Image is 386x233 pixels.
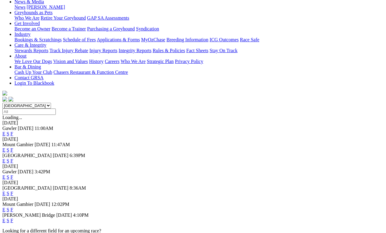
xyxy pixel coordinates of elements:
a: We Love Our Dogs [14,59,52,64]
img: twitter.svg [8,97,13,102]
a: Industry [14,32,30,37]
span: Gawler [2,126,17,131]
a: History [89,59,103,64]
a: S [7,207,9,212]
div: [DATE] [2,196,384,202]
div: [DATE] [2,120,384,126]
a: Who We Are [121,59,146,64]
div: Bar & Dining [14,70,384,75]
a: Applications & Forms [97,37,140,42]
a: Track Injury Rebate [49,48,88,53]
a: F [11,131,13,136]
a: Careers [105,59,119,64]
span: [DATE] [56,213,72,218]
a: MyOzChase [141,37,165,42]
div: [DATE] [2,180,384,185]
a: S [7,191,9,196]
a: ICG Outcomes [210,37,239,42]
a: F [11,218,13,223]
span: 4:10PM [73,213,89,218]
a: Injury Reports [89,48,117,53]
a: E [2,218,5,223]
div: [DATE] [2,164,384,169]
a: E [2,191,5,196]
a: Bar & Dining [14,64,41,69]
span: [DATE] [18,126,33,131]
a: Vision and Values [53,59,88,64]
a: Retire Your Greyhound [41,15,86,20]
span: [GEOGRAPHIC_DATA] [2,185,52,190]
a: Stewards Reports [14,48,48,53]
span: Mount Gambier [2,142,33,147]
a: S [7,175,9,180]
a: News [14,5,25,10]
img: logo-grsa-white.png [2,91,7,96]
span: [PERSON_NAME] Bridge [2,213,55,218]
a: F [11,175,13,180]
a: [PERSON_NAME] [27,5,65,10]
span: 11:00AM [35,126,53,131]
a: E [2,131,5,136]
span: [DATE] [53,185,68,190]
a: Fact Sheets [186,48,208,53]
span: [DATE] [18,169,33,174]
a: Race Safe [240,37,259,42]
span: 12:02PM [51,202,69,207]
a: Cash Up Your Club [14,70,52,75]
a: Greyhounds as Pets [14,10,52,15]
a: E [2,175,5,180]
span: 11:47AM [51,142,70,147]
span: [DATE] [35,202,50,207]
a: S [7,218,9,223]
a: Stay On Track [210,48,237,53]
a: Schedule of Fees [63,37,96,42]
a: Who We Are [14,15,40,20]
a: S [7,131,9,136]
a: Purchasing a Greyhound [87,26,135,31]
a: F [11,158,13,163]
a: Become a Trainer [52,26,86,31]
a: E [2,207,5,212]
div: About [14,59,384,64]
a: Login To Blackbook [14,80,54,86]
a: S [7,158,9,163]
div: Care & Integrity [14,48,384,53]
a: E [2,158,5,163]
a: Strategic Plan [147,59,174,64]
div: Get Involved [14,26,384,32]
a: Syndication [136,26,159,31]
a: E [2,147,5,153]
a: Privacy Policy [175,59,203,64]
div: Industry [14,37,384,43]
a: F [11,147,13,153]
span: 8:36AM [70,185,86,190]
span: 3:42PM [35,169,50,174]
a: Rules & Policies [153,48,185,53]
span: Loading... [2,115,22,120]
span: Mount Gambier [2,202,33,207]
a: Breeding Information [166,37,208,42]
div: News & Media [14,5,384,10]
a: Contact GRSA [14,75,43,80]
span: Gawler [2,169,17,174]
input: Select date [2,109,56,115]
a: Care & Integrity [14,43,46,48]
a: F [11,191,13,196]
a: Become an Owner [14,26,50,31]
a: S [7,147,9,153]
a: Get Involved [14,21,40,26]
a: GAP SA Assessments [87,15,129,20]
a: Integrity Reports [119,48,151,53]
img: facebook.svg [2,97,7,102]
span: [DATE] [35,142,50,147]
a: Bookings & Scratchings [14,37,62,42]
span: [DATE] [53,153,68,158]
a: F [11,207,13,212]
a: About [14,53,27,58]
div: [DATE] [2,137,384,142]
div: Greyhounds as Pets [14,15,384,21]
span: [GEOGRAPHIC_DATA] [2,153,52,158]
span: 6:39PM [70,153,85,158]
a: Chasers Restaurant & Function Centre [53,70,128,75]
